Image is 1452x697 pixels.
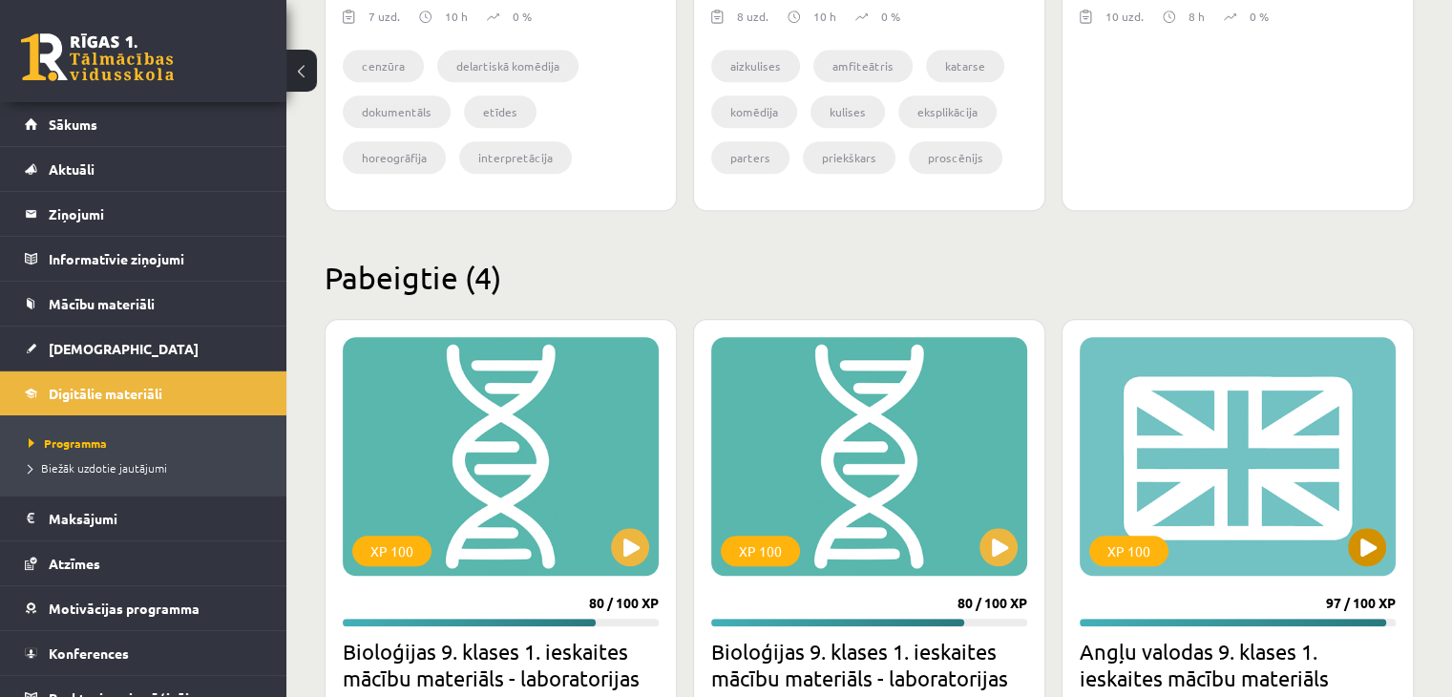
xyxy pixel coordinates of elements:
[21,33,174,81] a: Rīgas 1. Tālmācības vidusskola
[1105,8,1144,36] div: 10 uzd.
[25,237,263,281] a: Informatīvie ziņojumi
[49,237,263,281] legend: Informatīvie ziņojumi
[459,141,572,174] li: interpretācija
[25,586,263,630] a: Motivācijas programma
[810,95,885,128] li: kulises
[437,50,579,82] li: delartiskā komēdija
[343,50,424,82] li: cenzūra
[49,600,200,617] span: Motivācijas programma
[29,460,167,475] span: Biežāk uzdotie jautājumi
[29,459,267,476] a: Biežāk uzdotie jautājumi
[898,95,997,128] li: eksplikācija
[29,435,107,451] span: Programma
[881,8,900,25] p: 0 %
[464,95,537,128] li: etīdes
[343,141,446,174] li: horeogrāfija
[49,295,155,312] span: Mācību materiāli
[25,371,263,415] a: Digitālie materiāli
[25,541,263,585] a: Atzīmes
[49,385,162,402] span: Digitālie materiāli
[926,50,1004,82] li: katarse
[49,160,95,178] span: Aktuāli
[49,555,100,572] span: Atzīmes
[343,95,451,128] li: dokumentāls
[325,259,1414,296] h2: Pabeigtie (4)
[368,8,400,36] div: 7 uzd.
[49,116,97,133] span: Sākums
[1250,8,1269,25] p: 0 %
[1089,536,1168,566] div: XP 100
[909,141,1002,174] li: proscēnijs
[25,147,263,191] a: Aktuāli
[445,8,468,25] p: 10 h
[711,141,789,174] li: parters
[25,631,263,675] a: Konferences
[737,8,768,36] div: 8 uzd.
[49,340,199,357] span: [DEMOGRAPHIC_DATA]
[29,434,267,452] a: Programma
[711,95,797,128] li: komēdija
[813,8,836,25] p: 10 h
[25,102,263,146] a: Sākums
[25,192,263,236] a: Ziņojumi
[25,282,263,326] a: Mācību materiāli
[49,644,129,662] span: Konferences
[49,192,263,236] legend: Ziņojumi
[25,327,263,370] a: [DEMOGRAPHIC_DATA]
[721,536,800,566] div: XP 100
[803,141,895,174] li: priekškars
[513,8,532,25] p: 0 %
[711,50,800,82] li: aizkulises
[1189,8,1205,25] p: 8 h
[25,496,263,540] a: Maksājumi
[1080,638,1396,691] h2: Angļu valodas 9. klases 1. ieskaites mācību materiāls
[49,496,263,540] legend: Maksājumi
[813,50,913,82] li: amfiteātris
[352,536,431,566] div: XP 100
